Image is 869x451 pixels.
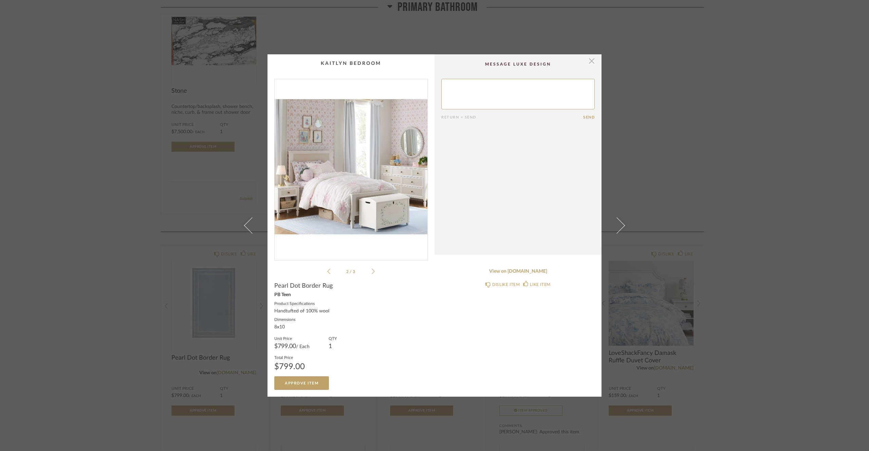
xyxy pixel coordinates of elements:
label: QTY [329,336,337,341]
div: Handtufted of 100% wool [274,309,428,314]
label: Unit Price [274,336,310,341]
div: 1 [329,344,337,349]
label: Product Specifications [274,301,428,306]
div: DISLIKE ITEM [492,281,520,288]
span: / Each [296,344,310,349]
div: 1 [275,79,427,255]
div: Return = Send [441,115,583,120]
div: PB Teen [274,292,428,298]
div: LIKE ITEM [530,281,550,288]
span: / [350,270,353,274]
img: 88f0829b-315f-4791-8af7-f03154888cdc_1000x1000.jpg [275,79,427,255]
span: Pearl Dot Border Rug [274,282,333,290]
a: View on [DOMAIN_NAME] [441,269,595,274]
span: 3 [353,270,356,274]
button: Approve Item [274,376,329,390]
label: Total Price [274,355,305,360]
div: 8x10 [274,325,295,330]
span: $799.00 [274,343,296,349]
label: Dimensions [274,317,295,322]
div: $799.00 [274,363,305,371]
button: Send [583,115,595,120]
span: 2 [346,270,350,274]
button: Close [585,54,598,68]
span: Approve Item [285,381,318,385]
